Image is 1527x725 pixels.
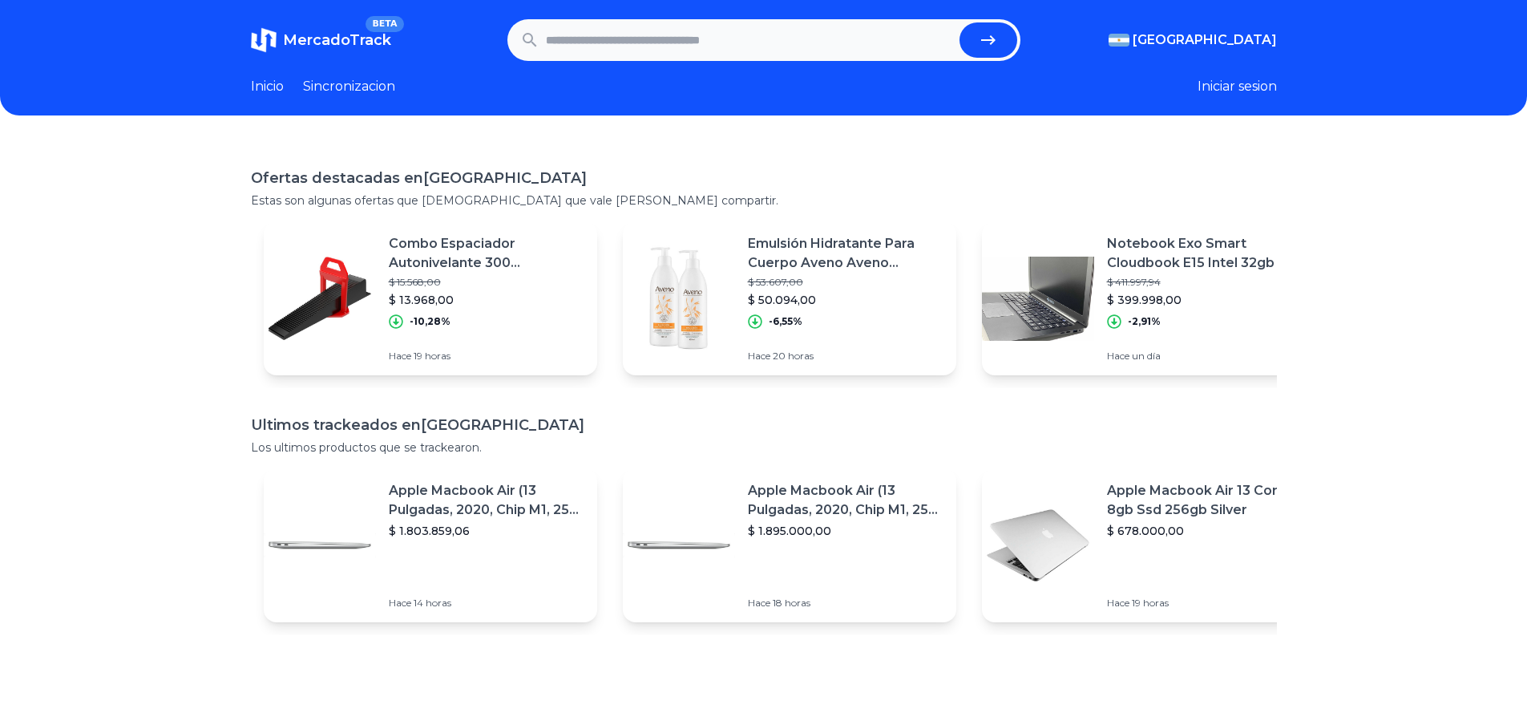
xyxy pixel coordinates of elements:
p: Hace 20 horas [748,350,943,362]
p: Notebook Exo Smart Cloudbook E15 Intel 32gb Ssd 14 Led Hd [1107,234,1303,273]
span: MercadoTrack [283,31,391,49]
p: Apple Macbook Air (13 Pulgadas, 2020, Chip M1, 256 Gb De Ssd, 8 Gb De Ram) - Plata [748,481,943,520]
span: [GEOGRAPHIC_DATA] [1133,30,1277,50]
img: Featured image [982,242,1094,354]
p: Hace un día [1107,350,1303,362]
a: MercadoTrackBETA [251,27,391,53]
p: Apple Macbook Air 13 Core I5 8gb Ssd 256gb Silver [1107,481,1303,520]
p: $ 399.998,00 [1107,292,1303,308]
a: Sincronizacion [303,77,395,96]
img: Featured image [623,489,735,601]
a: Featured imageApple Macbook Air 13 Core I5 8gb Ssd 256gb Silver$ 678.000,00Hace 19 horas [982,468,1315,622]
button: Iniciar sesion [1198,77,1277,96]
p: Los ultimos productos que se trackearon. [251,439,1277,456]
p: $ 53.607,00 [748,276,943,289]
p: Emulsión Hidratante Para Cuerpo Aveno Aveno Corporal Emulsión Aveno En Dosificador 400ml - Pack X... [748,234,943,273]
p: $ 411.997,94 [1107,276,1303,289]
p: $ 1.895.000,00 [748,523,943,539]
h1: Ultimos trackeados en [GEOGRAPHIC_DATA] [251,414,1277,436]
p: $ 678.000,00 [1107,523,1303,539]
img: Argentina [1109,34,1129,47]
span: BETA [366,16,403,32]
h1: Ofertas destacadas en [GEOGRAPHIC_DATA] [251,167,1277,189]
p: $ 1.803.859,06 [389,523,584,539]
img: Featured image [623,242,735,354]
img: Featured image [982,489,1094,601]
p: $ 13.968,00 [389,292,584,308]
a: Inicio [251,77,284,96]
p: $ 50.094,00 [748,292,943,308]
p: Combo Espaciador Autonivelante 300 [PERSON_NAME] 3mm + 150 Cuñas [389,234,584,273]
a: Featured imageEmulsión Hidratante Para Cuerpo Aveno Aveno Corporal Emulsión Aveno En Dosificador ... [623,221,956,375]
a: Featured imageApple Macbook Air (13 Pulgadas, 2020, Chip M1, 256 Gb De Ssd, 8 Gb De Ram) - Plata$... [264,468,597,622]
p: Hace 18 horas [748,597,943,610]
p: Estas son algunas ofertas que [DEMOGRAPHIC_DATA] que vale [PERSON_NAME] compartir. [251,192,1277,209]
a: Featured imageCombo Espaciador Autonivelante 300 [PERSON_NAME] 3mm + 150 Cuñas$ 15.568,00$ 13.968... [264,221,597,375]
p: -2,91% [1128,315,1161,328]
p: Hace 19 horas [389,350,584,362]
img: Featured image [264,242,376,354]
img: MercadoTrack [251,27,277,53]
p: Hace 14 horas [389,597,584,610]
p: $ 15.568,00 [389,276,584,289]
p: Hace 19 horas [1107,597,1303,610]
p: -6,55% [769,315,802,328]
button: [GEOGRAPHIC_DATA] [1109,30,1277,50]
a: Featured imageApple Macbook Air (13 Pulgadas, 2020, Chip M1, 256 Gb De Ssd, 8 Gb De Ram) - Plata$... [623,468,956,622]
a: Featured imageNotebook Exo Smart Cloudbook E15 Intel 32gb Ssd 14 Led Hd$ 411.997,94$ 399.998,00-2... [982,221,1315,375]
img: Featured image [264,489,376,601]
p: Apple Macbook Air (13 Pulgadas, 2020, Chip M1, 256 Gb De Ssd, 8 Gb De Ram) - Plata [389,481,584,520]
p: -10,28% [410,315,450,328]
